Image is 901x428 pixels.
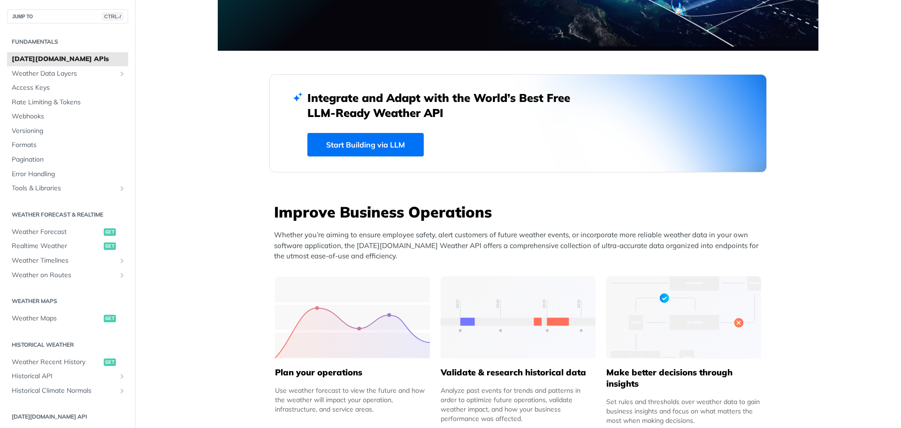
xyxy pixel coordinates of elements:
[12,83,126,93] span: Access Keys
[102,13,123,20] span: CTRL-/
[12,256,116,265] span: Weather Timelines
[118,373,126,380] button: Show subpages for Historical API
[104,228,116,236] span: get
[7,9,128,23] button: JUMP TOCTRL-/
[118,185,126,192] button: Show subpages for Tools & Libraries
[441,367,596,378] h5: Validate & research historical data
[12,98,126,107] span: Rate Limiting & Tokens
[118,257,126,265] button: Show subpages for Weather Timelines
[118,272,126,279] button: Show subpages for Weather on Routes
[12,314,101,323] span: Weather Maps
[7,239,128,253] a: Realtime Weatherget
[12,227,101,237] span: Weather Forecast
[7,52,128,66] a: [DATE][DOMAIN_NAME] APIs
[606,367,761,389] h5: Make better decisions through insights
[7,297,128,305] h2: Weather Maps
[12,140,126,150] span: Formats
[7,124,128,138] a: Versioning
[104,315,116,322] span: get
[7,268,128,282] a: Weather on RoutesShow subpages for Weather on Routes
[7,384,128,398] a: Historical Climate NormalsShow subpages for Historical Climate Normals
[7,67,128,81] a: Weather Data LayersShow subpages for Weather Data Layers
[7,412,128,421] h2: [DATE][DOMAIN_NAME] API
[307,90,584,120] h2: Integrate and Adapt with the World’s Best Free LLM-Ready Weather API
[12,112,126,121] span: Webhooks
[104,358,116,366] span: get
[275,276,430,358] img: 39565e8-group-4962x.svg
[12,386,116,396] span: Historical Climate Normals
[7,153,128,167] a: Pagination
[7,181,128,195] a: Tools & LibrariesShow subpages for Tools & Libraries
[7,38,128,46] h2: Fundamentals
[307,133,424,156] a: Start Building via LLM
[7,341,128,349] h2: Historical Weather
[7,369,128,383] a: Historical APIShow subpages for Historical API
[7,81,128,95] a: Access Keys
[12,358,101,367] span: Weather Recent History
[12,126,126,136] span: Versioning
[12,372,116,381] span: Historical API
[7,225,128,239] a: Weather Forecastget
[606,276,761,358] img: a22d113-group-496-32x.svg
[274,202,767,222] h3: Improve Business Operations
[7,167,128,181] a: Error Handling
[441,276,596,358] img: 13d7ca0-group-496-2.svg
[12,241,101,251] span: Realtime Weather
[275,367,430,378] h5: Plan your operations
[12,271,116,280] span: Weather on Routes
[12,69,116,78] span: Weather Data Layers
[441,386,596,423] div: Analyze past events for trends and patterns in order to optimize future operations, validate weat...
[12,54,126,64] span: [DATE][DOMAIN_NAME] APIs
[7,138,128,152] a: Formats
[118,70,126,78] button: Show subpages for Weather Data Layers
[12,184,116,193] span: Tools & Libraries
[12,155,126,164] span: Pagination
[606,397,761,425] div: Set rules and thresholds over weather data to gain business insights and focus on what matters th...
[7,95,128,109] a: Rate Limiting & Tokens
[7,210,128,219] h2: Weather Forecast & realtime
[7,109,128,124] a: Webhooks
[275,386,430,414] div: Use weather forecast to view the future and how the weather will impact your operation, infrastru...
[118,387,126,395] button: Show subpages for Historical Climate Normals
[7,311,128,326] a: Weather Mapsget
[274,230,767,262] p: Whether you’re aiming to ensure employee safety, alert customers of future weather events, or inc...
[7,254,128,268] a: Weather TimelinesShow subpages for Weather Timelines
[12,170,126,179] span: Error Handling
[104,242,116,250] span: get
[7,355,128,369] a: Weather Recent Historyget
